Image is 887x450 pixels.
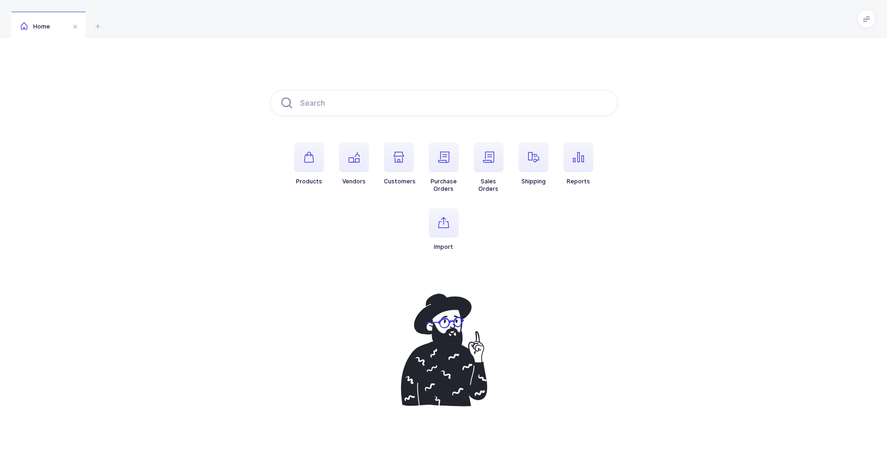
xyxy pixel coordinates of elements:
[391,288,496,412] img: pointing-up.svg
[563,142,593,185] button: Reports
[384,142,416,185] button: Customers
[21,23,50,30] span: Home
[294,142,324,185] button: Products
[429,142,459,193] button: PurchaseOrders
[519,142,548,185] button: Shipping
[429,208,459,251] button: Import
[270,90,618,116] input: Search
[474,142,504,193] button: SalesOrders
[339,142,369,185] button: Vendors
